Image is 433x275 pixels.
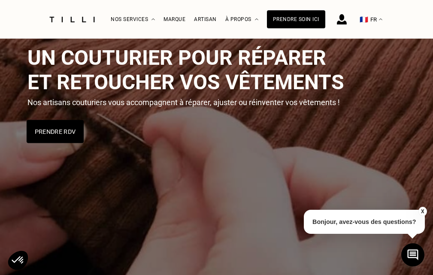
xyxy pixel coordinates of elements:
span: et retoucher vos vêtements [27,70,344,94]
button: Prendre RDV [26,120,83,143]
a: Marque [164,16,185,22]
span: 🇫🇷 [360,15,368,24]
img: menu déroulant [379,18,382,21]
p: Nos artisans couturiers vous accompagnent à réparer, ajuster ou réinventer vos vêtements ! [27,98,345,107]
img: Menu déroulant à propos [255,18,258,21]
img: icône connexion [337,14,347,24]
span: Un couturier pour réparer [27,45,326,70]
a: Artisan [194,16,217,22]
img: Menu déroulant [151,18,155,21]
img: Logo du service de couturière Tilli [46,17,98,22]
button: 🇫🇷 FR [355,0,387,39]
button: X [418,207,427,216]
div: Nos services [111,0,155,39]
div: À propos [225,0,258,39]
p: Bonjour, avez-vous des questions? [304,210,425,234]
a: Prendre soin ici [267,10,325,28]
